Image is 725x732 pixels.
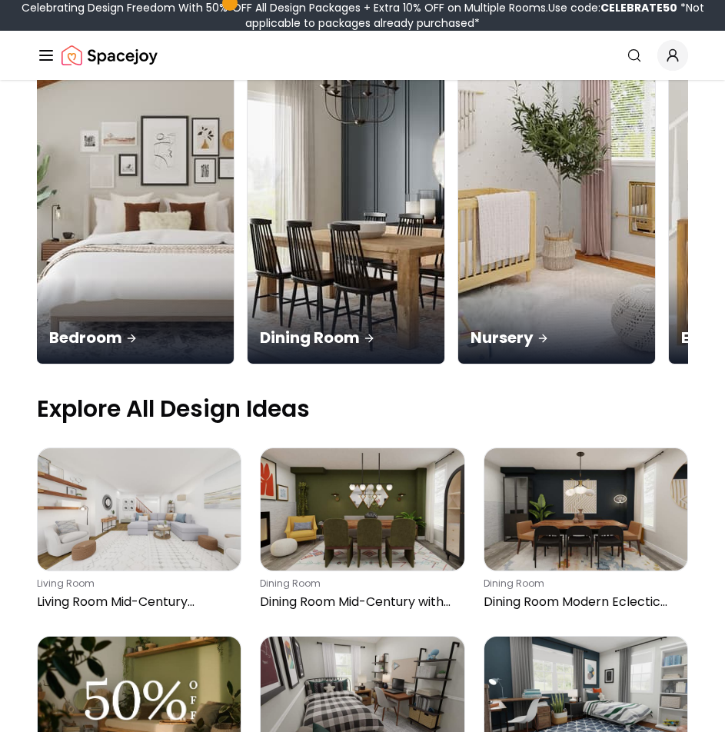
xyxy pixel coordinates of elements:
img: Dining Room [248,16,444,364]
p: Dining Room [260,327,432,348]
img: Dining Room Mid-Century with Olive Walls [261,448,464,571]
a: Dining Room Modern Eclectic with Bold Contrastsdining roomDining Room Modern Eclectic with Bold C... [484,448,688,617]
p: Bedroom [49,327,221,348]
nav: Global [37,31,688,80]
p: Dining Room Mid-Century with Olive Walls [260,593,458,611]
a: Dining RoomDining Room [247,15,445,364]
p: Explore All Design Ideas [37,395,688,423]
p: Dining Room Modern Eclectic with Bold Contrasts [484,593,682,611]
a: BedroomBedroom [36,15,234,364]
p: dining room [260,577,458,590]
p: Nursery [471,327,643,348]
p: living room [37,577,235,590]
p: Living Room Mid-Century Modern with Cozy Seating [37,593,235,611]
a: NurseryNursery [457,15,656,364]
p: dining room [484,577,682,590]
img: Bedroom [37,16,234,364]
img: Spacejoy Logo [62,40,158,71]
img: Nursery [458,16,655,364]
a: Living Room Mid-Century Modern with Cozy Seatingliving roomLiving Room Mid-Century Modern with Co... [37,448,241,617]
a: Spacejoy [62,40,158,71]
img: Dining Room Modern Eclectic with Bold Contrasts [484,448,687,571]
a: Dining Room Mid-Century with Olive Wallsdining roomDining Room Mid-Century with Olive Walls [260,448,464,617]
img: Living Room Mid-Century Modern with Cozy Seating [38,448,241,571]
